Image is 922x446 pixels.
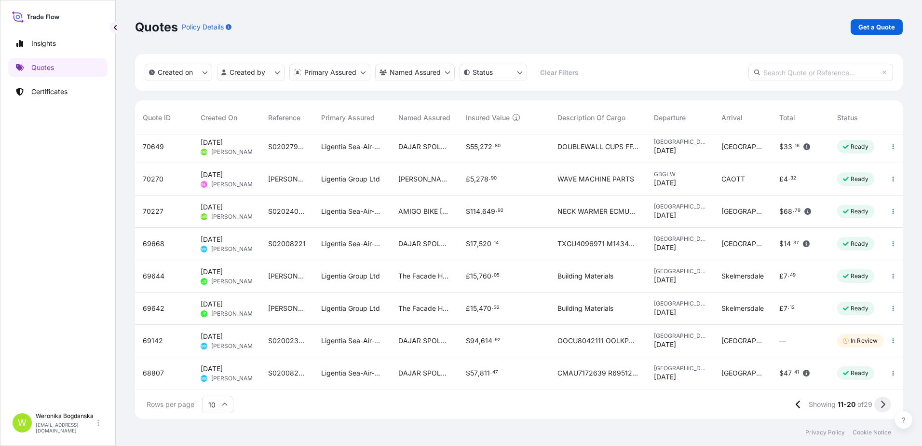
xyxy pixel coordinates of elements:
span: 41 [794,371,799,374]
span: Named Assured [398,113,450,123]
span: £ [466,176,470,182]
span: £ [466,273,470,279]
span: 68 [784,208,792,215]
p: Status [473,68,493,77]
span: DAJAR SPOLKA Z O. O. [398,142,450,152]
span: [DATE] [654,210,676,220]
p: Created by [230,68,265,77]
span: . [492,241,493,245]
span: [DATE] [654,243,676,252]
span: [DATE] [654,146,676,155]
span: [GEOGRAPHIC_DATA] [654,138,706,146]
span: S02002358 [268,336,306,346]
span: [DATE] [654,178,676,188]
span: , [478,370,480,376]
span: . [489,177,490,180]
p: Ready [851,208,868,215]
p: [EMAIL_ADDRESS][DOMAIN_NAME] [36,422,95,433]
span: . [492,306,493,309]
span: Ligentia Sea-Air-Rail Sp. z o.o. [321,336,383,346]
span: Total [779,113,795,123]
span: [DATE] [201,332,223,341]
span: 14 [784,240,791,247]
span: $ [466,208,470,215]
span: 49 [790,274,796,277]
span: $ [779,240,784,247]
span: [GEOGRAPHIC_DATA] [721,142,764,152]
span: [GEOGRAPHIC_DATA] [721,207,764,216]
span: 5 [470,176,474,182]
span: $ [466,337,470,344]
a: Quotes [8,58,108,77]
span: Created On [201,113,237,123]
button: cargoOwner Filter options [375,64,455,81]
span: [GEOGRAPHIC_DATA] [654,300,706,307]
span: 32 [494,306,500,309]
span: 70270 [143,174,163,184]
span: . [496,209,497,212]
span: Primary Assured [321,113,375,123]
span: [DATE] [201,202,223,212]
span: Insured Value [466,113,510,123]
span: 80 [495,144,501,148]
span: [PERSON_NAME] [188,180,220,189]
span: [GEOGRAPHIC_DATA] [654,364,706,372]
span: . [493,144,494,148]
span: MK [201,244,207,254]
span: $ [779,208,784,215]
span: Description Of Cargo [557,113,625,123]
span: $ [466,370,470,376]
span: MB [201,147,207,157]
span: Rows per page [147,400,194,409]
span: 68807 [143,368,164,378]
span: S02008221 [268,239,306,249]
span: 69142 [143,336,163,346]
span: Ligentia Sea-Air-Rail Sp. z o.o. [321,207,383,216]
span: [PERSON_NAME] WAVES [268,174,306,184]
a: Insights [8,34,108,53]
a: Privacy Policy [805,429,845,436]
span: MB [201,212,207,222]
span: WAVE MACHINE PARTS [557,174,634,184]
span: . [793,144,794,148]
span: Ligentia Group Ltd [321,304,380,313]
span: The Facade Hub [398,271,450,281]
p: Ready [851,143,868,151]
span: W [18,418,27,428]
span: £ [779,305,784,312]
span: 520 [479,240,491,247]
span: , [480,208,482,215]
p: Ready [851,305,868,312]
p: Get a Quote [858,22,895,32]
span: 15 [470,305,477,312]
span: 7 [784,273,787,279]
span: 11-20 [838,400,855,409]
span: [DATE] [654,307,676,317]
span: [PERSON_NAME] [211,181,258,188]
span: DAJAR SPOLKA Z O.O. [398,368,450,378]
span: . [793,209,794,212]
span: S02027940 [268,142,306,152]
span: . [791,241,793,245]
p: Certificates [31,87,68,97]
span: [DATE] [201,364,223,374]
span: OOCU8042111 OOLKPH0345 40HC 18000.00 KG 65.64 M3 3000 CTN || GLASS CONTAINER OOCU8892476 OOLKPJ95... [557,336,638,346]
span: [GEOGRAPHIC_DATA] [654,267,706,275]
span: £ [779,176,784,182]
span: £ [779,273,784,279]
span: Skelmersdale [721,271,764,281]
span: , [477,273,479,279]
span: , [477,240,479,247]
span: 69642 [143,304,164,313]
p: Ready [851,175,868,183]
span: Reference [268,113,300,123]
span: [PERSON_NAME] [211,278,258,285]
span: DAJAR SPOLKA Z O.O. [398,239,450,249]
span: . [792,371,794,374]
span: [GEOGRAPHIC_DATA] [654,332,706,340]
span: [PERSON_NAME] [211,213,258,221]
span: [PERSON_NAME] [211,375,258,382]
span: 90 [491,177,497,180]
span: 70649 [143,142,164,152]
